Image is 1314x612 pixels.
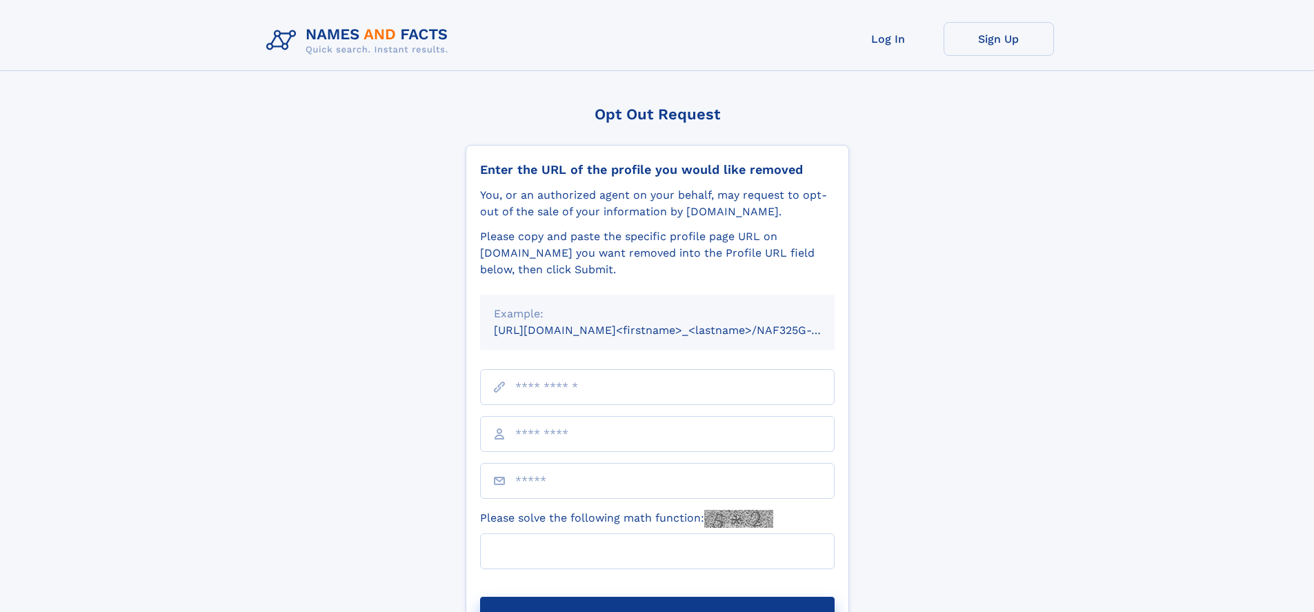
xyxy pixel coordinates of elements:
[833,22,944,56] a: Log In
[944,22,1054,56] a: Sign Up
[494,324,861,337] small: [URL][DOMAIN_NAME]<firstname>_<lastname>/NAF325G-xxxxxxxx
[480,162,835,177] div: Enter the URL of the profile you would like removed
[480,510,773,528] label: Please solve the following math function:
[480,187,835,220] div: You, or an authorized agent on your behalf, may request to opt-out of the sale of your informatio...
[466,106,849,123] div: Opt Out Request
[261,22,459,59] img: Logo Names and Facts
[494,306,821,322] div: Example:
[480,228,835,278] div: Please copy and paste the specific profile page URL on [DOMAIN_NAME] you want removed into the Pr...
